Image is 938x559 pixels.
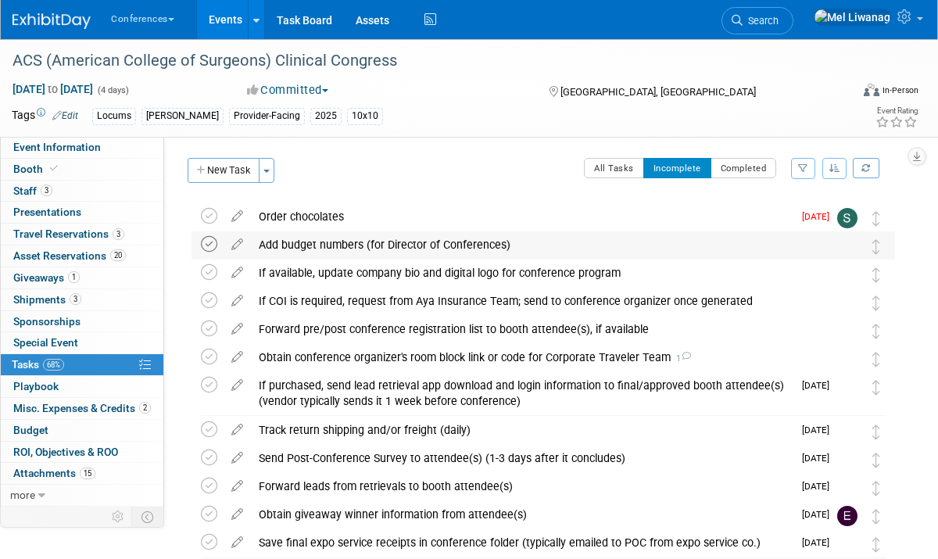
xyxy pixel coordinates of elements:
span: Tasks [12,358,64,371]
span: Staff [13,185,52,197]
span: to [45,83,60,95]
a: Giveaways1 [1,267,163,288]
span: Shipments [13,293,81,306]
img: Mel Liwanag [837,321,857,341]
i: Move task [872,537,880,552]
span: [DATE] [802,481,837,492]
button: Committed [242,82,335,99]
span: (4 days) [96,85,129,95]
div: Obtain conference organizer's room block link or code for Corporate Traveler Team [251,344,806,371]
div: Forward pre/post conference registration list to booth attendee(s), if available [251,316,806,342]
i: Move task [872,425,880,439]
a: Tasks68% [1,354,163,375]
span: Misc. Expenses & Credits [13,402,151,414]
span: Booth [13,163,61,175]
div: ACS (American College of Surgeons) Clinical Congress [7,47,830,75]
a: more [1,485,163,506]
span: [DATE] [802,537,837,548]
img: Mel Liwanag [837,478,857,498]
td: Personalize Event Tab Strip [105,507,132,527]
img: Mel Liwanag [837,236,857,256]
div: If purchased, send lead retrieval app download and login information to final/approved booth atte... [251,372,793,415]
div: Track return shipping and/or freight (daily) [251,417,793,443]
span: 20 [110,249,126,261]
a: edit [224,423,251,437]
i: Booth reservation complete [50,164,58,173]
span: [DATE] [802,453,837,464]
i: Move task [872,296,880,310]
a: edit [224,451,251,465]
div: In-Person [882,84,918,96]
div: Add budget numbers (for Director of Conferences) [251,231,806,258]
a: Event Information [1,137,163,158]
img: Format-Inperson.png [864,84,879,96]
i: Move task [872,211,880,226]
span: [DATE] [802,425,837,435]
span: ROI, Objectives & ROO [13,446,118,458]
span: more [10,489,35,501]
div: Save final expo service receipts in conference folder (typically emailed to POC from expo service... [251,529,793,556]
button: Completed [711,158,777,178]
a: edit [224,266,251,280]
a: Misc. Expenses & Credits2 [1,398,163,419]
span: [DATE] [DATE] [12,82,94,96]
i: Move task [872,352,880,367]
img: Erin Anderson [837,506,857,526]
i: Move task [872,481,880,496]
a: Edit [52,110,78,121]
a: Attachments15 [1,463,163,484]
a: Travel Reservations3 [1,224,163,245]
span: 1 [68,271,80,283]
span: 1 [671,353,691,364]
a: edit [224,210,251,224]
img: ExhibitDay [13,13,91,29]
div: Order chocolates [251,203,793,230]
div: Event Format [777,81,918,105]
img: Mel Liwanag [837,292,857,313]
div: Provider-Facing [229,108,305,124]
span: 3 [70,293,81,305]
span: [GEOGRAPHIC_DATA], [GEOGRAPHIC_DATA] [560,86,756,98]
span: [DATE] [802,509,837,520]
div: If COI is required, request from Aya Insurance Team; send to conference organizer once generated [251,288,806,314]
a: Booth [1,159,163,180]
a: Shipments3 [1,289,163,310]
img: Mel Liwanag [837,377,857,397]
td: Tags [12,107,78,125]
span: [DATE] [802,380,837,391]
i: Move task [872,267,880,282]
img: Mel Liwanag [837,421,857,442]
span: Search [743,15,779,27]
a: Budget [1,420,163,441]
div: If available, update company bio and digital logo for conference program [251,260,806,286]
img: Mel Liwanag [837,534,857,554]
a: edit [224,507,251,521]
a: Presentations [1,202,163,223]
div: Obtain giveaway winner information from attendee(s) [251,501,793,528]
a: ROI, Objectives & ROO [1,442,163,463]
a: edit [224,294,251,308]
a: edit [224,479,251,493]
span: Special Event [13,336,78,349]
button: Incomplete [643,158,711,178]
i: Move task [872,324,880,339]
span: Sponsorships [13,315,81,328]
div: 2025 [310,108,342,124]
i: Move task [872,239,880,254]
a: Sponsorships [1,311,163,332]
i: Move task [872,380,880,395]
span: Attachments [13,467,95,479]
button: All Tasks [584,158,644,178]
a: Search [721,7,793,34]
span: Travel Reservations [13,228,124,240]
span: Playbook [13,380,59,392]
td: Toggle Event Tabs [132,507,164,527]
span: Presentations [13,206,81,218]
a: edit [224,322,251,336]
div: Send Post-Conference Survey to attendee(s) (1-3 days after it concludes) [251,445,793,471]
div: [PERSON_NAME] [141,108,224,124]
a: Refresh [853,158,879,178]
img: Mel Liwanag [814,9,891,26]
img: Mel Liwanag [837,264,857,285]
a: Staff3 [1,181,163,202]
